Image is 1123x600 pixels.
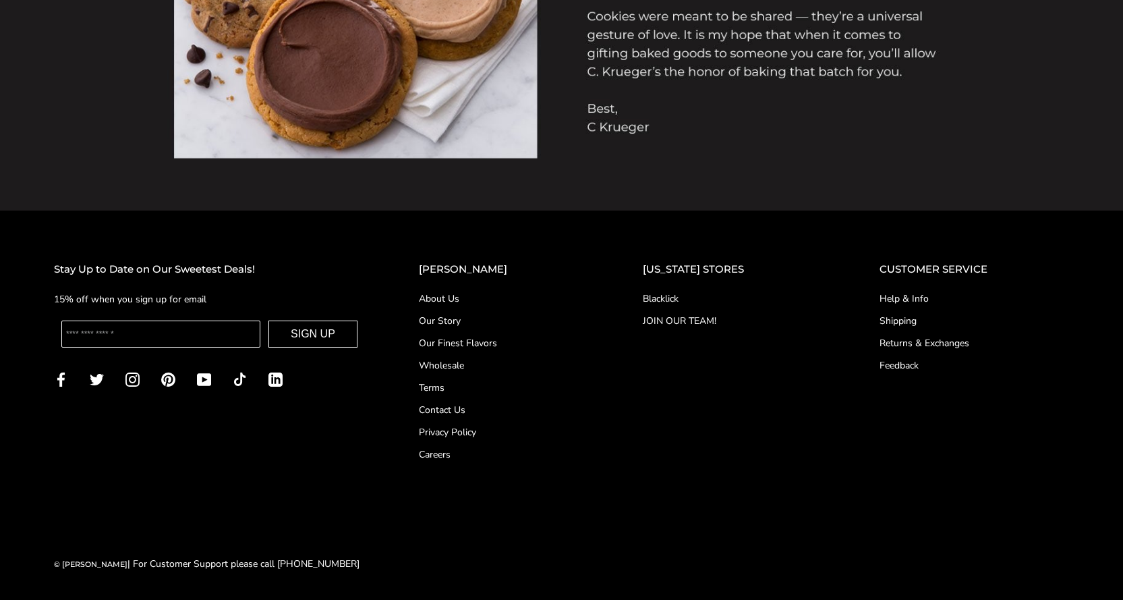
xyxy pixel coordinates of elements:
[880,292,1069,306] a: Help & Info
[54,292,365,307] p: 15% off when you sign up for email
[880,314,1069,328] a: Shipping
[880,336,1069,350] a: Returns & Exchanges
[268,371,283,387] a: LinkedIn
[197,371,211,387] a: YouTube
[419,447,589,462] a: Careers
[880,358,1069,373] a: Feedback
[268,321,357,348] button: SIGN UP
[419,381,589,395] a: Terms
[419,292,589,306] a: About Us
[419,425,589,439] a: Privacy Policy
[419,314,589,328] a: Our Story
[233,371,247,387] a: TikTok
[419,336,589,350] a: Our Finest Flavors
[643,261,826,278] h2: [US_STATE] STORES
[880,261,1069,278] h2: CUSTOMER SERVICE
[61,321,260,348] input: Enter your email
[419,358,589,373] a: Wholesale
[54,261,365,278] h2: Stay Up to Date on Our Sweetest Deals!
[54,556,359,572] div: | For Customer Support please call [PHONE_NUMBER]
[11,549,140,589] iframe: Sign Up via Text for Offers
[643,292,826,306] a: Blacklick
[643,314,826,328] a: JOIN OUR TEAM!
[54,371,68,387] a: Facebook
[125,371,140,387] a: Instagram
[419,403,589,417] a: Contact Us
[161,371,175,387] a: Pinterest
[90,371,104,387] a: Twitter
[419,261,589,278] h2: [PERSON_NAME]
